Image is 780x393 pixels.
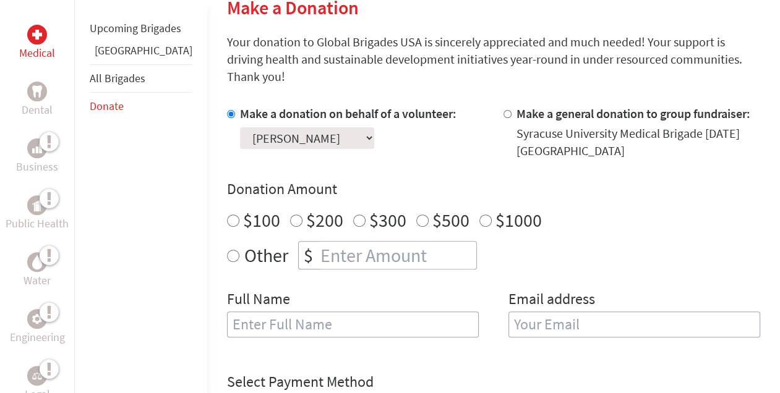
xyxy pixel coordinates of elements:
label: Email address [508,289,595,311]
a: All Brigades [90,71,145,85]
input: Enter Amount [318,242,476,269]
input: Enter Full Name [227,311,479,337]
label: Full Name [227,289,290,311]
p: Public Health [6,215,69,232]
img: Public Health [32,199,42,211]
div: Business [27,138,47,158]
h4: Select Payment Method [227,372,760,392]
h4: Donation Amount [227,179,760,199]
li: Donate [90,93,192,120]
div: Water [27,252,47,272]
label: $200 [306,208,343,232]
p: Your donation to Global Brigades USA is sincerely appreciated and much needed! Your support is dr... [227,33,760,85]
img: Dental [32,85,42,97]
img: Engineering [32,314,42,324]
a: [GEOGRAPHIC_DATA] [95,43,192,57]
div: Legal Empowerment [27,366,47,386]
img: Water [32,255,42,269]
li: Upcoming Brigades [90,15,192,42]
label: Make a general donation to group fundraiser: [516,106,750,121]
input: Your Email [508,311,760,337]
a: BusinessBusiness [16,138,58,175]
a: Upcoming Brigades [90,21,181,35]
label: $100 [243,208,280,232]
label: Other [244,241,288,269]
label: $500 [432,208,469,232]
img: Business [32,143,42,153]
a: WaterWater [24,252,51,289]
a: MedicalMedical [19,25,55,62]
p: Medical [19,44,55,62]
li: Panama [90,42,192,64]
label: Make a donation on behalf of a volunteer: [240,106,456,121]
p: Water [24,272,51,289]
p: Dental [22,101,53,119]
a: DentalDental [22,82,53,119]
a: EngineeringEngineering [10,309,65,346]
li: All Brigades [90,64,192,93]
div: Syracuse University Medical Brigade [DATE] [GEOGRAPHIC_DATA] [516,125,760,159]
div: Public Health [27,195,47,215]
img: Medical [32,30,42,40]
div: Medical [27,25,47,44]
div: $ [299,242,318,269]
label: $300 [369,208,406,232]
a: Donate [90,99,124,113]
a: Public HealthPublic Health [6,195,69,232]
img: Legal Empowerment [32,372,42,379]
div: Engineering [27,309,47,329]
label: $1000 [495,208,542,232]
div: Dental [27,82,47,101]
p: Engineering [10,329,65,346]
p: Business [16,158,58,175]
